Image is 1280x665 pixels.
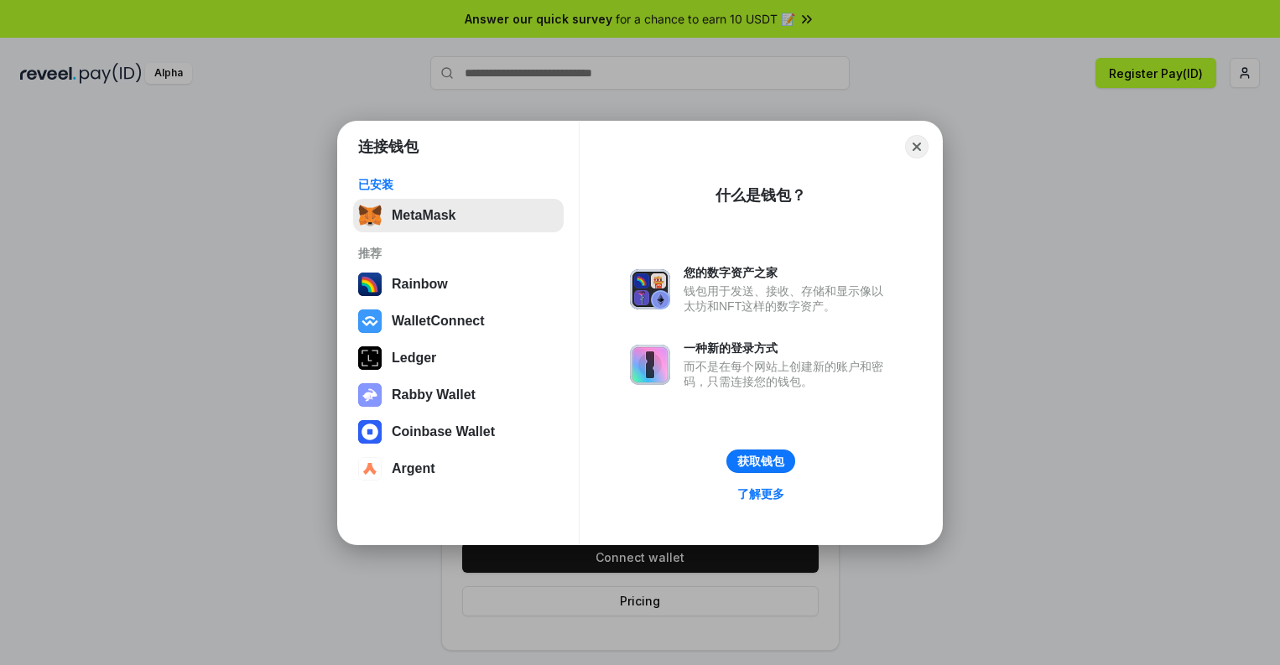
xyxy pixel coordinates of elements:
div: 钱包用于发送、接收、存储和显示像以太坊和NFT这样的数字资产。 [684,283,892,314]
button: Argent [353,452,564,486]
div: 推荐 [358,246,559,261]
img: svg+xml,%3Csvg%20width%3D%2228%22%20height%3D%2228%22%20viewBox%3D%220%200%2028%2028%22%20fill%3D... [358,457,382,481]
button: 获取钱包 [726,449,795,473]
img: svg+xml,%3Csvg%20width%3D%22120%22%20height%3D%22120%22%20viewBox%3D%220%200%20120%20120%22%20fil... [358,273,382,296]
button: Rainbow [353,268,564,301]
img: svg+xml,%3Csvg%20xmlns%3D%22http%3A%2F%2Fwww.w3.org%2F2000%2Fsvg%22%20fill%3D%22none%22%20viewBox... [630,345,670,385]
div: Ledger [392,351,436,366]
h1: 连接钱包 [358,137,419,157]
div: 已安装 [358,177,559,192]
div: Rainbow [392,277,448,292]
div: 了解更多 [737,486,784,501]
div: 什么是钱包？ [715,185,806,205]
button: MetaMask [353,199,564,232]
div: 您的数字资产之家 [684,265,892,280]
img: svg+xml,%3Csvg%20fill%3D%22none%22%20height%3D%2233%22%20viewBox%3D%220%200%2035%2033%22%20width%... [358,204,382,227]
div: 一种新的登录方式 [684,340,892,356]
div: Coinbase Wallet [392,424,495,439]
img: svg+xml,%3Csvg%20xmlns%3D%22http%3A%2F%2Fwww.w3.org%2F2000%2Fsvg%22%20fill%3D%22none%22%20viewBox... [358,383,382,407]
button: Close [905,135,929,158]
button: WalletConnect [353,304,564,338]
div: 获取钱包 [737,454,784,469]
img: svg+xml,%3Csvg%20xmlns%3D%22http%3A%2F%2Fwww.w3.org%2F2000%2Fsvg%22%20fill%3D%22none%22%20viewBox... [630,269,670,309]
div: Rabby Wallet [392,387,476,403]
div: MetaMask [392,208,455,223]
div: Argent [392,461,435,476]
button: Coinbase Wallet [353,415,564,449]
div: 而不是在每个网站上创建新的账户和密码，只需连接您的钱包。 [684,359,892,389]
img: svg+xml,%3Csvg%20width%3D%2228%22%20height%3D%2228%22%20viewBox%3D%220%200%2028%2028%22%20fill%3D... [358,309,382,333]
img: svg+xml,%3Csvg%20width%3D%2228%22%20height%3D%2228%22%20viewBox%3D%220%200%2028%2028%22%20fill%3D... [358,420,382,444]
div: WalletConnect [392,314,485,329]
a: 了解更多 [727,483,794,505]
button: Rabby Wallet [353,378,564,412]
img: svg+xml,%3Csvg%20xmlns%3D%22http%3A%2F%2Fwww.w3.org%2F2000%2Fsvg%22%20width%3D%2228%22%20height%3... [358,346,382,370]
button: Ledger [353,341,564,375]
